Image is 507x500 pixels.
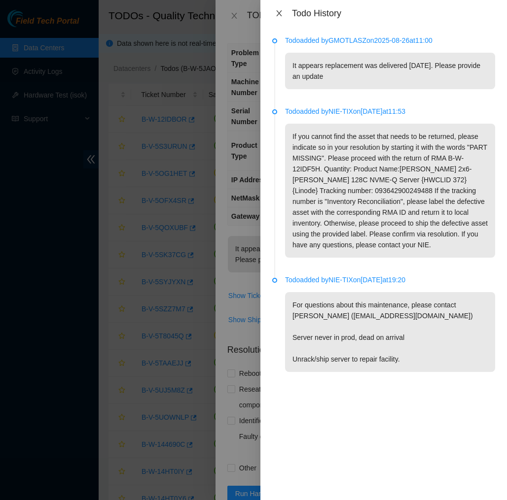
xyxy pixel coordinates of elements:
[272,9,286,18] button: Close
[285,35,495,46] p: Todo added by GMOTLASZ on 2025-08-26 at 11:00
[285,124,495,258] p: If you cannot find the asset that needs to be returned, please indicate so in your resolution by ...
[285,53,495,89] p: It appears replacement was delivered [DATE]. Please provide an update
[285,292,495,372] p: For questions about this maintenance, please contact [PERSON_NAME] ([EMAIL_ADDRESS][DOMAIN_NAME])...
[292,8,495,19] div: Todo History
[285,274,495,285] p: Todo added by NIE-TIX on [DATE] at 19:20
[285,106,495,117] p: Todo added by NIE-TIX on [DATE] at 11:53
[275,9,283,17] span: close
